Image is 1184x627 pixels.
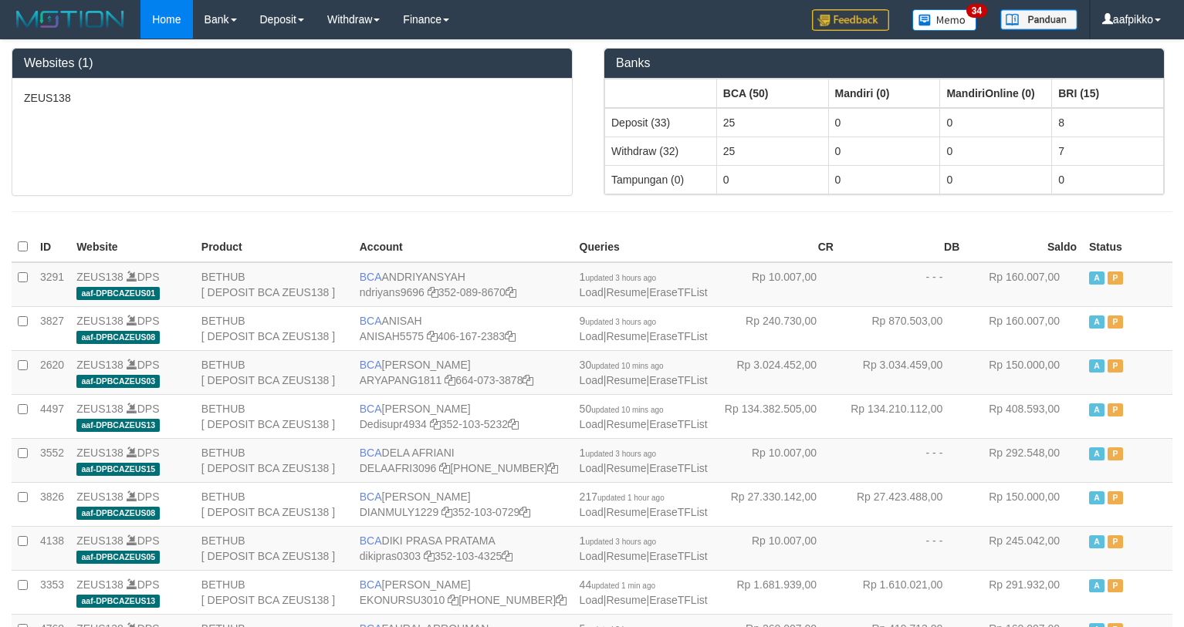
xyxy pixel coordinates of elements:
[1052,137,1164,165] td: 7
[34,394,70,438] td: 4497
[966,306,1083,350] td: Rp 160.007,00
[360,462,437,474] a: DELAAFRI3096
[966,570,1083,614] td: Rp 291.932,00
[840,526,966,570] td: - - -
[76,359,123,371] a: ZEUS138
[12,8,129,31] img: MOTION_logo.png
[966,4,987,18] span: 34
[1089,315,1105,329] span: Active
[76,331,160,344] span: aaf-DPBCAZEUS08
[195,570,354,614] td: BETHUB [ DEPOSIT BCA ZEUS138 ]
[585,450,656,458] span: updated 3 hours ago
[649,330,707,342] a: EraseTFList
[195,306,354,350] td: BETHUB [ DEPOSIT BCA ZEUS138 ]
[940,108,1052,137] td: 0
[448,594,458,606] a: Copy EKONURSU3010 to clipboard
[580,330,604,342] a: Load
[76,287,160,300] span: aaf-DPBCAZEUS01
[195,232,354,262] th: Product
[354,306,573,350] td: ANISAH 406-167-2383
[606,418,646,430] a: Resume
[966,262,1083,307] td: Rp 160.007,00
[70,262,195,307] td: DPS
[1108,579,1123,592] span: Paused
[556,594,567,606] a: Copy 4062302392 to clipboard
[519,506,530,518] a: Copy 3521030729 to clipboard
[70,306,195,350] td: DPS
[580,578,708,606] span: | |
[1089,359,1105,372] span: Active
[195,394,354,438] td: BETHUB [ DEPOSIT BCA ZEUS138 ]
[354,232,573,262] th: Account
[1089,535,1105,548] span: Active
[580,315,708,342] span: | |
[1089,403,1105,416] span: Active
[547,462,558,474] a: Copy 8692458639 to clipboard
[24,56,560,70] h3: Websites (1)
[441,506,452,518] a: Copy DIANMULY1229 to clipboard
[195,262,354,307] td: BETHUB [ DEPOSIT BCA ZEUS138 ]
[1089,271,1105,285] span: Active
[966,526,1083,570] td: Rp 245.042,00
[716,79,828,108] th: Group: activate to sort column ascending
[605,108,717,137] td: Deposit (33)
[1000,9,1077,30] img: panduan.png
[1052,165,1164,194] td: 0
[580,490,665,503] span: 217
[580,359,664,371] span: 30
[360,490,382,503] span: BCA
[966,232,1083,262] th: Saldo
[580,315,657,327] span: 9
[428,286,438,298] a: Copy ndriyans9696 to clipboard
[605,165,717,194] td: Tampungan (0)
[649,462,707,474] a: EraseTFList
[580,578,655,591] span: 44
[828,137,940,165] td: 0
[354,482,573,526] td: [PERSON_NAME] 352-103-0729
[34,306,70,350] td: 3827
[523,374,533,386] a: Copy 6640733878 to clipboard
[445,374,455,386] a: Copy ARYAPANG1811 to clipboard
[427,330,438,342] a: Copy ANISAH5575 to clipboard
[580,534,657,547] span: 1
[360,403,382,415] span: BCA
[966,394,1083,438] td: Rp 408.593,00
[716,165,828,194] td: 0
[34,482,70,526] td: 3826
[606,594,646,606] a: Resume
[502,550,513,562] a: Copy 3521034325 to clipboard
[580,462,604,474] a: Load
[1108,359,1123,372] span: Paused
[76,490,123,503] a: ZEUS138
[605,79,717,108] th: Group: activate to sort column ascending
[606,286,646,298] a: Resume
[354,262,573,307] td: ANDRIYANSYAH 352-089-8670
[76,463,160,476] span: aaf-DPBCAZEUS15
[360,374,442,386] a: ARYAPANG1811
[714,232,840,262] th: CR
[1089,579,1105,592] span: Active
[840,438,966,482] td: - - -
[34,350,70,394] td: 2620
[34,438,70,482] td: 3552
[1089,447,1105,460] span: Active
[606,506,646,518] a: Resume
[24,90,560,106] p: ZEUS138
[424,550,435,562] a: Copy dikipras0303 to clipboard
[508,418,519,430] a: Copy 3521035232 to clipboard
[1052,79,1164,108] th: Group: activate to sort column ascending
[716,108,828,137] td: 25
[354,350,573,394] td: [PERSON_NAME] 664-073-3878
[585,318,656,326] span: updated 3 hours ago
[585,538,656,546] span: updated 3 hours ago
[591,406,663,414] span: updated 10 mins ago
[76,595,160,608] span: aaf-DPBCAZEUS13
[354,570,573,614] td: [PERSON_NAME] [PHONE_NUMBER]
[580,534,708,562] span: | |
[76,447,123,459] a: ZEUS138
[76,507,160,520] span: aaf-DPBCAZEUS08
[70,570,195,614] td: DPS
[76,375,160,388] span: aaf-DPBCAZEUS03
[616,56,1152,70] h3: Banks
[76,315,123,327] a: ZEUS138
